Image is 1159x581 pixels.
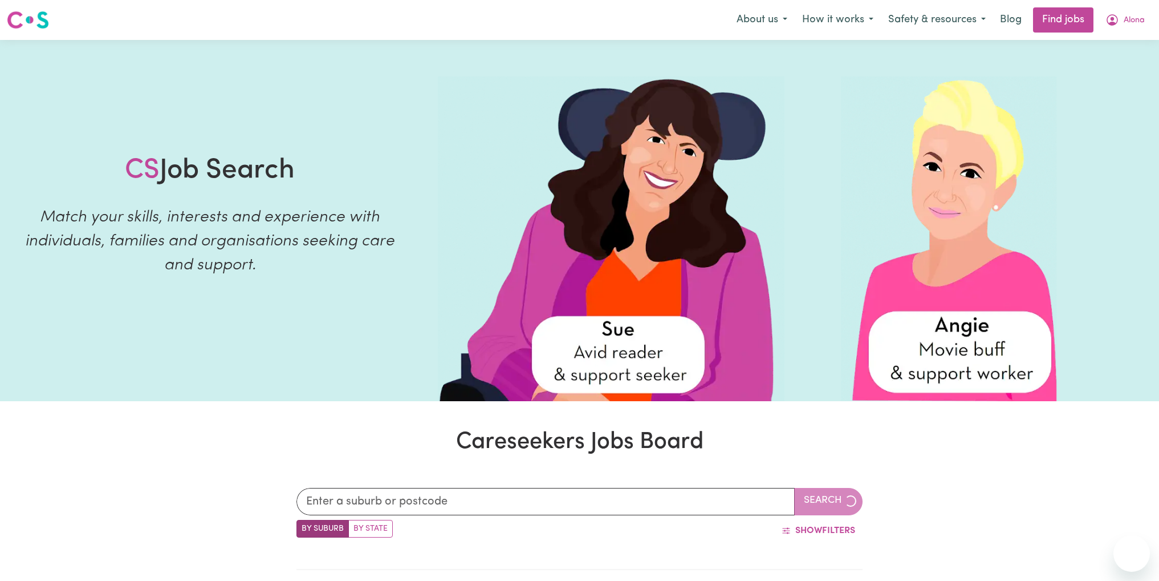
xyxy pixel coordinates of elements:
[348,520,393,538] label: Search by state
[7,7,49,33] a: Careseekers logo
[795,526,822,535] span: Show
[296,520,349,538] label: Search by suburb/post code
[729,8,795,32] button: About us
[125,155,295,188] h1: Job Search
[881,8,993,32] button: Safety & resources
[774,520,863,542] button: ShowFilters
[1113,535,1150,572] iframe: Button to launch messaging window
[125,157,160,184] span: CS
[14,205,406,277] p: Match your skills, interests and experience with individuals, families and organisations seeking ...
[1033,7,1093,33] a: Find jobs
[7,10,49,30] img: Careseekers logo
[296,488,795,515] input: Enter a suburb or postcode
[993,7,1028,33] a: Blog
[1124,14,1145,27] span: Alona
[1098,8,1152,32] button: My Account
[795,8,881,32] button: How it works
